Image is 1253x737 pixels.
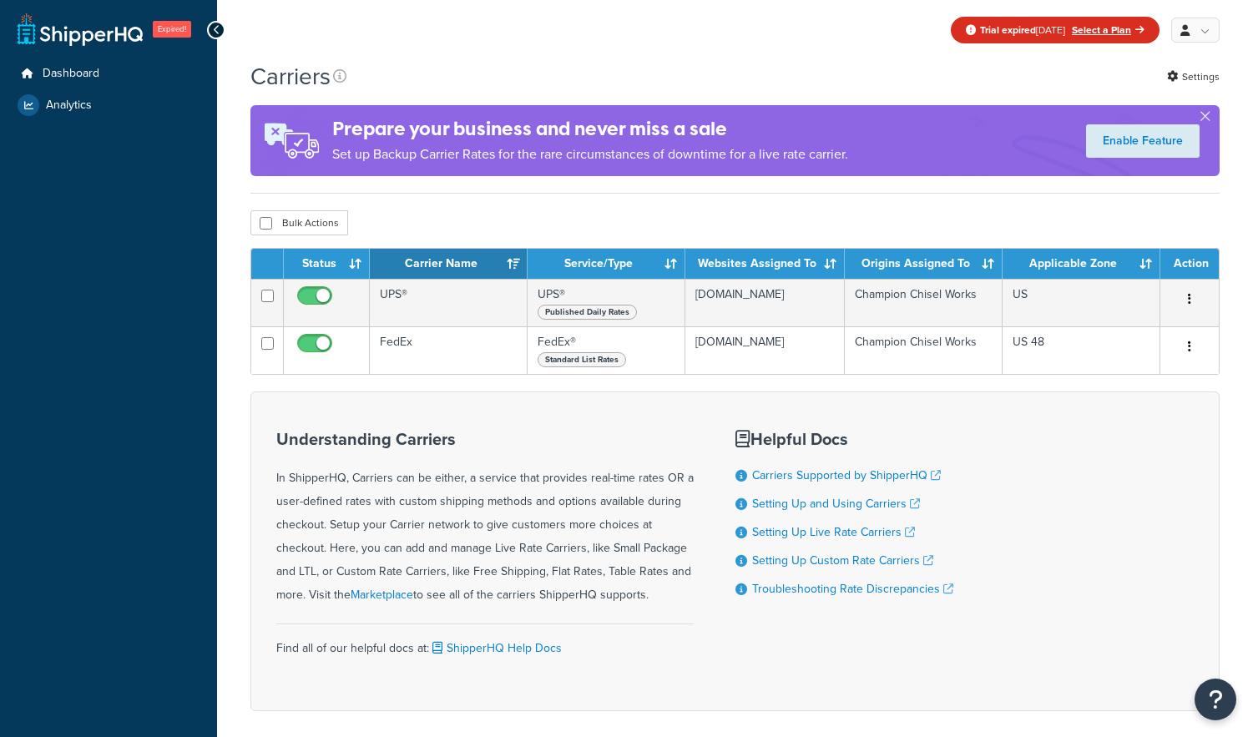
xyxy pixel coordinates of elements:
[752,552,933,569] a: Setting Up Custom Rate Carriers
[1003,326,1160,374] td: US 48
[276,623,694,660] div: Find all of our helpful docs at:
[1003,279,1160,326] td: US
[332,115,848,143] h4: Prepare your business and never miss a sale
[250,105,332,176] img: ad-rules-rateshop-fe6ec290ccb7230408bd80ed9643f0289d75e0ffd9eb532fc0e269fcd187b520.png
[276,430,694,448] h3: Understanding Carriers
[1195,679,1236,720] button: Open Resource Center
[980,23,1036,38] strong: Trial expired
[18,13,143,46] a: ShipperHQ Home
[845,279,1003,326] td: Champion Chisel Works
[685,249,844,279] th: Websites Assigned To: activate to sort column ascending
[13,58,205,89] a: Dashboard
[46,98,92,113] span: Analytics
[370,249,528,279] th: Carrier Name: activate to sort column ascending
[1003,249,1160,279] th: Applicable Zone: activate to sort column ascending
[370,326,528,374] td: FedEx
[752,523,915,541] a: Setting Up Live Rate Carriers
[528,326,685,374] td: FedEx®
[250,60,331,93] h1: Carriers
[13,90,205,120] a: Analytics
[735,430,953,448] h3: Helpful Docs
[752,467,941,484] a: Carriers Supported by ShipperHQ
[351,586,413,603] a: Marketplace
[685,326,844,374] td: [DOMAIN_NAME]
[685,279,844,326] td: [DOMAIN_NAME]
[752,495,920,512] a: Setting Up and Using Carriers
[1072,23,1144,38] a: Select a Plan
[284,249,370,279] th: Status: activate to sort column ascending
[1167,65,1220,88] a: Settings
[538,305,637,320] span: Published Daily Rates
[370,279,528,326] td: UPS®
[429,639,562,657] a: ShipperHQ Help Docs
[1160,249,1219,279] th: Action
[250,210,348,235] button: Bulk Actions
[1086,124,1200,158] a: Enable Feature
[980,23,1065,38] span: [DATE]
[332,143,848,166] p: Set up Backup Carrier Rates for the rare circumstances of downtime for a live rate carrier.
[153,21,191,38] span: Expired!
[845,326,1003,374] td: Champion Chisel Works
[845,249,1003,279] th: Origins Assigned To: activate to sort column ascending
[538,352,626,367] span: Standard List Rates
[528,249,685,279] th: Service/Type: activate to sort column ascending
[752,580,953,598] a: Troubleshooting Rate Discrepancies
[43,67,99,81] span: Dashboard
[276,430,694,607] div: In ShipperHQ, Carriers can be either, a service that provides real-time rates OR a user-defined r...
[528,279,685,326] td: UPS®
